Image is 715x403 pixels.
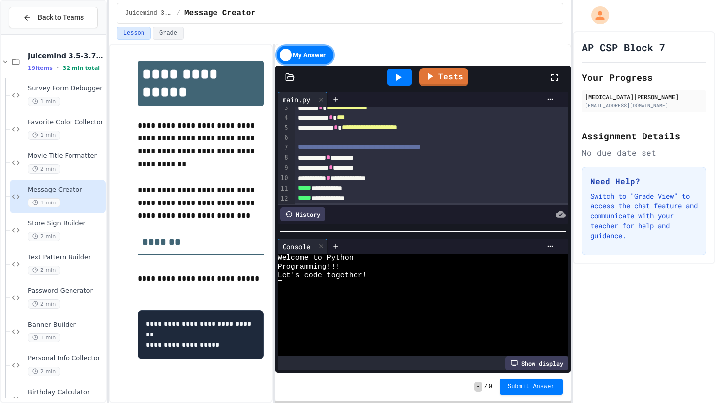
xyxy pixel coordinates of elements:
[125,9,173,17] span: Juicemind 3.5-3.7 Exercises
[280,207,325,221] div: History
[278,94,315,105] div: main.py
[63,65,100,71] span: 32 min total
[28,253,104,262] span: Text Pattern Builder
[28,219,104,228] span: Store Sign Builder
[585,102,703,109] div: [EMAIL_ADDRESS][DOMAIN_NAME]
[278,194,290,203] div: 12
[581,4,612,27] div: My Account
[38,12,84,23] span: Back to Teams
[28,186,104,194] span: Message Creator
[278,92,328,107] div: main.py
[57,64,59,72] span: •
[278,123,290,133] div: 5
[28,299,60,309] span: 2 min
[582,40,665,54] h1: AP CSP Block 7
[278,241,315,252] div: Console
[278,153,290,163] div: 8
[28,333,60,342] span: 1 min
[278,133,290,143] div: 6
[9,7,98,28] button: Back to Teams
[28,131,60,140] span: 1 min
[500,379,563,395] button: Submit Answer
[177,9,180,17] span: /
[117,27,151,40] button: Lesson
[505,356,568,370] div: Show display
[278,271,367,280] span: Let's code together!
[278,113,290,123] div: 4
[28,198,60,207] span: 1 min
[508,383,555,391] span: Submit Answer
[28,266,60,275] span: 2 min
[28,232,60,241] span: 2 min
[28,164,60,174] span: 2 min
[590,175,698,187] h3: Need Help?
[585,92,703,101] div: [MEDICAL_DATA][PERSON_NAME]
[582,147,706,159] div: No due date set
[278,263,340,271] span: Programming!!!
[28,118,104,127] span: Favorite Color Collector
[28,287,104,295] span: Password Generator
[28,354,104,363] span: Personal Info Collector
[278,143,290,153] div: 7
[28,65,53,71] span: 19 items
[489,383,492,391] span: 0
[278,204,290,214] div: 13
[28,84,104,93] span: Survey Form Debugger
[278,239,328,254] div: Console
[278,103,290,113] div: 3
[153,27,184,40] button: Grade
[28,51,104,60] span: Juicemind 3.5-3.7 Exercises
[474,382,482,392] span: -
[582,129,706,143] h2: Assignment Details
[28,97,60,106] span: 1 min
[278,254,354,263] span: Welcome to Python
[278,173,290,183] div: 10
[28,152,104,160] span: Movie Title Formatter
[28,367,60,376] span: 2 min
[590,191,698,241] p: Switch to "Grade View" to access the chat feature and communicate with your teacher for help and ...
[582,70,706,84] h2: Your Progress
[419,68,468,86] a: Tests
[184,7,256,19] span: Message Creator
[28,321,104,329] span: Banner Builder
[278,163,290,173] div: 9
[28,388,104,397] span: Birthday Calculator
[278,184,290,194] div: 11
[484,383,488,391] span: /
